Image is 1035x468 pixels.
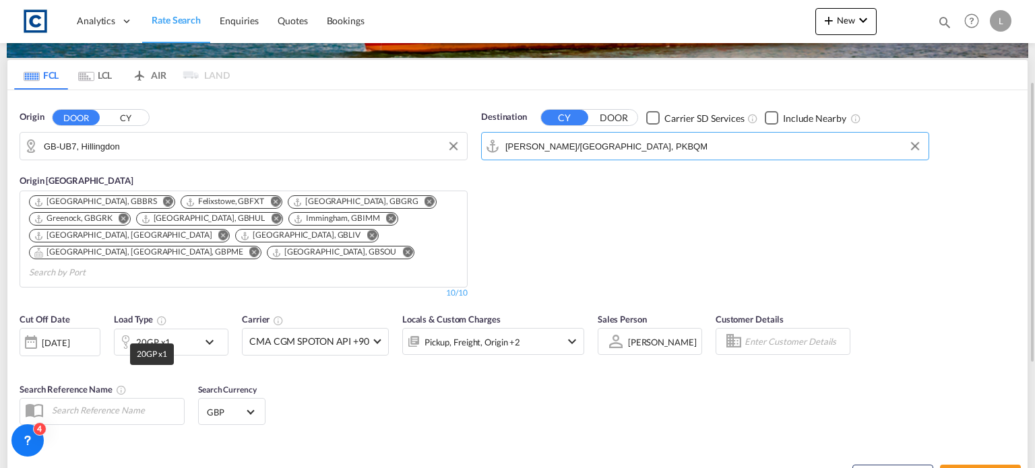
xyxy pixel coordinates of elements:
[206,402,258,422] md-select: Select Currency: £ GBPUnited Kingdom Pound
[505,136,922,156] input: Search by Port
[207,406,245,418] span: GBP
[262,213,282,226] button: Remove
[45,400,184,420] input: Search Reference Name
[598,314,647,325] span: Sales Person
[201,334,224,350] md-icon: icon-chevron-down
[815,8,877,35] button: icon-plus 400-fgNewicon-chevron-down
[377,213,398,226] button: Remove
[937,15,952,35] div: icon-magnify
[68,60,122,90] md-tab-item: LCL
[293,213,382,224] div: Press delete to remove this chip.
[402,314,501,325] span: Locals & Custom Charges
[102,110,149,126] button: CY
[42,337,69,349] div: [DATE]
[747,113,758,124] md-icon: Unchecked: Search for CY (Container Yard) services for all selected carriers.Checked : Search for...
[240,230,363,241] div: Press delete to remove this chip.
[261,196,282,209] button: Remove
[14,60,230,90] md-pagination-wrapper: Use the left and right arrow keys to navigate between tabs
[960,9,990,34] div: Help
[664,112,745,125] div: Carrier SD Services
[272,246,397,258] div: Southampton, GBSOU
[20,328,100,356] div: [DATE]
[627,332,698,352] md-select: Sales Person: Lynsey Heaton
[425,333,520,352] div: Pickup Freight Origin Origin Custom Factory Stuffing
[765,110,846,125] md-checkbox: Checkbox No Ink
[34,230,214,241] div: Press delete to remove this chip.
[34,213,115,224] div: Press delete to remove this chip.
[20,6,51,36] img: 1fdb9190129311efbfaf67cbb4249bed.jpeg
[34,246,246,258] div: Press delete to remove this chip.
[855,12,871,28] md-icon: icon-chevron-down
[628,337,697,347] div: [PERSON_NAME]
[116,385,127,395] md-icon: Your search will be saved by the below given name
[137,349,166,359] span: 20GP x1
[141,213,268,224] div: Press delete to remove this chip.
[292,196,418,207] div: Grangemouth, GBGRG
[209,230,229,243] button: Remove
[156,315,167,326] md-icon: icon-information-outline
[34,246,243,258] div: Portsmouth, HAM, GBPME
[745,331,846,352] input: Enter Customer Details
[20,175,133,186] span: Origin [GEOGRAPHIC_DATA]
[272,246,400,258] div: Press delete to remove this chip.
[850,113,861,124] md-icon: Unchecked: Ignores neighbouring ports when fetching rates.Checked : Includes neighbouring ports w...
[327,15,365,26] span: Bookings
[240,230,360,241] div: Liverpool, GBLIV
[960,9,983,32] span: Help
[34,196,160,207] div: Press delete to remove this chip.
[481,110,527,124] span: Destination
[198,385,257,395] span: Search Currency
[482,133,929,160] md-input-container: Muhammad Bin Qasim/Karachi, PKBQM
[278,15,307,26] span: Quotes
[905,136,925,156] button: Clear Input
[20,110,44,124] span: Origin
[154,196,175,209] button: Remove
[20,384,127,395] span: Search Reference Name
[141,213,265,224] div: Hull, GBHUL
[20,355,30,373] md-datepicker: Select
[136,333,170,352] div: 20GP x1
[122,60,176,90] md-tab-item: AIR
[564,333,580,349] md-icon: icon-chevron-down
[821,15,871,26] span: New
[402,328,584,355] div: Pickup Freight Origin Origin Custom Factory Stuffingicon-chevron-down
[541,110,588,125] button: CY
[394,246,414,260] button: Remove
[185,196,267,207] div: Press delete to remove this chip.
[27,191,460,283] md-chips-wrap: Chips container. Use arrow keys to select chips.
[185,196,264,207] div: Felixstowe, GBFXT
[783,112,846,125] div: Include Nearby
[20,133,467,160] md-input-container: GB-UB7, Hillingdon
[293,213,379,224] div: Immingham, GBIMM
[131,67,148,77] md-icon: icon-airplane
[220,15,259,26] span: Enquiries
[443,136,464,156] button: Clear Input
[249,335,369,348] span: CMA CGM SPOTON API +90
[416,196,436,209] button: Remove
[937,15,952,30] md-icon: icon-magnify
[241,246,261,260] button: Remove
[990,10,1011,32] div: L
[358,230,378,243] button: Remove
[114,314,167,325] span: Load Type
[29,262,157,283] input: Chips input.
[20,314,70,325] span: Cut Off Date
[590,110,637,126] button: DOOR
[446,288,468,299] div: 10/10
[34,230,212,241] div: London Gateway Port, GBLGP
[114,329,228,356] div: 20GP x1icon-chevron-down
[292,196,421,207] div: Press delete to remove this chip.
[77,14,115,28] span: Analytics
[44,136,460,156] input: Search by Door
[34,213,113,224] div: Greenock, GBGRK
[53,110,100,125] button: DOOR
[716,314,784,325] span: Customer Details
[34,196,157,207] div: Bristol, GBBRS
[273,315,284,326] md-icon: The selected Trucker/Carrierwill be displayed in the rate results If the rates are from another f...
[242,314,284,325] span: Carrier
[821,12,837,28] md-icon: icon-plus 400-fg
[152,14,201,26] span: Rate Search
[110,213,130,226] button: Remove
[646,110,745,125] md-checkbox: Checkbox No Ink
